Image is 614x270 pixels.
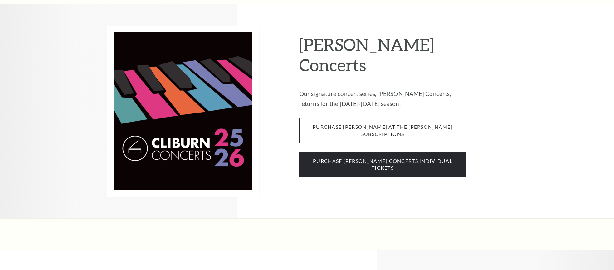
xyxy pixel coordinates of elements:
span: purchase [PERSON_NAME] at the [PERSON_NAME] subscriptions [299,118,466,143]
span: purchase [PERSON_NAME] concerts individual tickets [299,152,466,177]
p: Our signature concert series, [PERSON_NAME] Concerts, returns for the [DATE]-[DATE] season. [299,89,466,109]
h2: [PERSON_NAME] Concerts [299,34,466,80]
a: purchase [PERSON_NAME] concerts individual tickets [299,164,466,171]
a: purchase [PERSON_NAME] at the [PERSON_NAME] subscriptions [299,130,466,137]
